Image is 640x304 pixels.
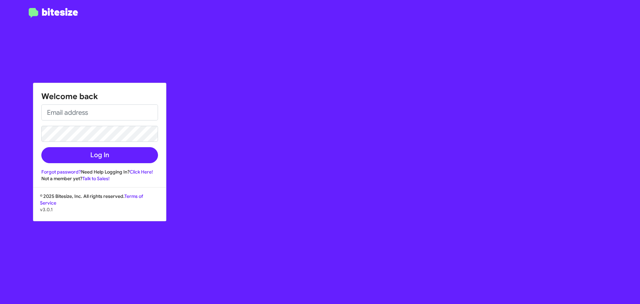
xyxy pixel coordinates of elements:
button: Log In [41,147,158,163]
a: Click Here! [130,169,153,175]
a: Forgot password? [41,169,81,175]
p: v3.0.1 [40,206,159,213]
input: Email address [41,104,158,120]
a: Talk to Sales! [82,176,110,182]
div: Need Help Logging In? [41,169,158,175]
div: Not a member yet? [41,175,158,182]
div: © 2025 Bitesize, Inc. All rights reserved. [33,193,166,221]
h1: Welcome back [41,91,158,102]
